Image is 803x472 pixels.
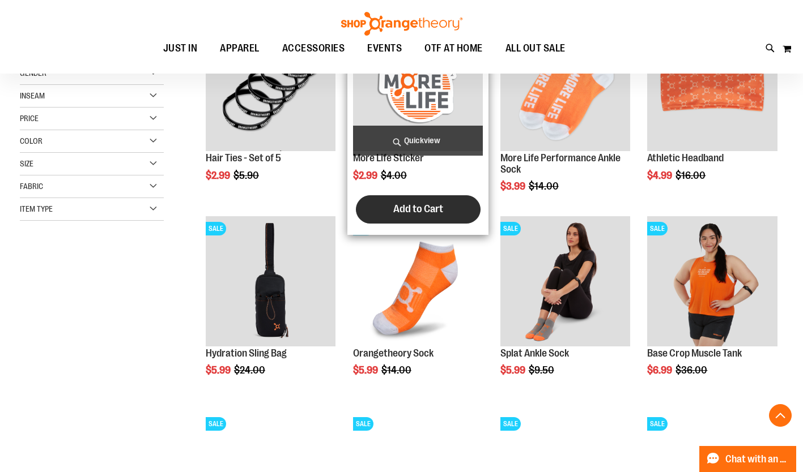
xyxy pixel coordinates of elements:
[505,36,566,61] span: ALL OUT SALE
[647,216,777,346] img: Product image for Base Crop Muscle Tank
[500,364,527,376] span: $5.99
[367,36,402,61] span: EVENTS
[495,15,636,221] div: product
[699,446,797,472] button: Chat with an Expert
[500,181,527,192] span: $3.99
[529,181,560,192] span: $14.00
[647,364,674,376] span: $6.99
[353,347,434,359] a: Orangetheory Sock
[495,211,636,405] div: product
[353,21,483,152] a: Product image for More Life StickerSALE
[500,347,569,359] a: Splat Ankle Sock
[206,216,335,346] img: Product image for Hydration Sling Bag
[500,152,621,175] a: More Life Performance Ankle Sock
[353,364,380,376] span: $5.99
[163,36,198,61] span: JUST IN
[20,91,45,100] span: Inseam
[206,222,226,235] span: SALE
[500,417,521,431] span: SALE
[500,222,521,235] span: SALE
[206,21,335,152] a: Hair Ties - Set of 5SALE
[647,222,668,235] span: SALE
[206,152,281,164] a: Hair Ties - Set of 5
[647,21,777,151] img: Product image for Athletic Headband
[647,170,674,181] span: $4.99
[647,152,724,164] a: Athletic Headband
[500,21,630,152] a: Product image for More Life Performance Ankle SockSALE
[353,417,373,431] span: SALE
[353,216,483,347] a: Product image for Orangetheory SockSALE
[339,12,464,36] img: Shop Orangetheory
[725,454,789,465] span: Chat with an Expert
[769,404,792,427] button: Back To Top
[641,211,783,405] div: product
[206,417,226,431] span: SALE
[206,347,287,359] a: Hydration Sling Bag
[20,182,43,191] span: Fabric
[529,364,556,376] span: $9.50
[353,170,379,181] span: $2.99
[500,216,630,346] img: Product image for Splat Ankle Sock
[200,211,341,405] div: product
[500,21,630,151] img: Product image for More Life Performance Ankle Sock
[347,211,488,405] div: product
[234,364,267,376] span: $24.00
[20,204,53,213] span: Item Type
[353,216,483,346] img: Product image for Orangetheory Sock
[206,170,232,181] span: $2.99
[675,170,707,181] span: $16.00
[282,36,345,61] span: ACCESSORIES
[500,216,630,347] a: Product image for Splat Ankle SockSALE
[353,152,424,164] a: More Life Sticker
[356,195,481,224] button: Add to Cart
[393,203,443,215] span: Add to Cart
[206,21,335,151] img: Hair Ties - Set of 5
[647,216,777,347] a: Product image for Base Crop Muscle TankSALE
[641,15,783,209] div: product
[675,364,709,376] span: $36.00
[20,136,43,145] span: Color
[381,364,413,376] span: $14.00
[200,15,341,209] div: product
[206,364,232,376] span: $5.99
[353,126,483,156] a: Quickview
[206,216,335,347] a: Product image for Hydration Sling BagSALE
[20,159,33,168] span: Size
[353,21,483,151] img: Product image for More Life Sticker
[424,36,483,61] span: OTF AT HOME
[381,170,409,181] span: $4.00
[20,114,39,123] span: Price
[233,170,261,181] span: $5.90
[647,417,668,431] span: SALE
[220,36,260,61] span: APPAREL
[647,347,742,359] a: Base Crop Muscle Tank
[347,15,488,234] div: product
[647,21,777,152] a: Product image for Athletic HeadbandSALE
